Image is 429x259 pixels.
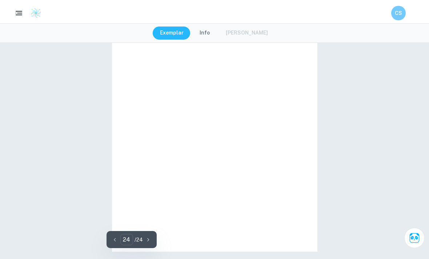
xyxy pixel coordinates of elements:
a: Clastify logo [26,8,41,19]
button: Exemplar [153,27,191,40]
button: Ask Clai [404,228,425,248]
p: / 24 [135,236,143,244]
h6: CS [394,9,403,17]
button: Info [192,27,217,40]
button: CS [391,6,406,20]
img: Clastify logo [31,8,41,19]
